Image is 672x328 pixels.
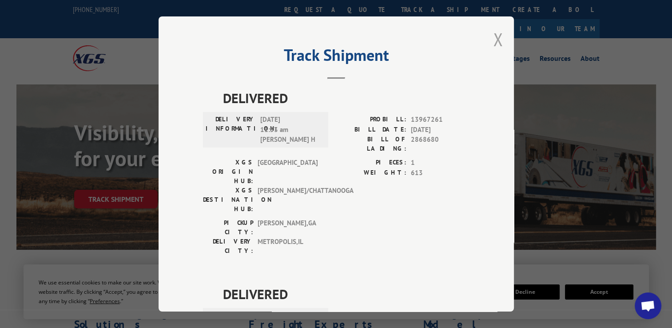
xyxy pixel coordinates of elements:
[203,237,253,256] label: DELIVERY CITY:
[258,158,318,186] span: [GEOGRAPHIC_DATA]
[223,284,469,304] span: DELIVERED
[336,168,406,178] label: WEIGHT:
[411,311,469,321] span: 15284422
[635,292,661,319] div: Open chat
[411,158,469,168] span: 1
[411,124,469,135] span: [DATE]
[206,115,256,145] label: DELIVERY INFORMATION:
[411,115,469,125] span: 13967261
[411,135,469,153] span: 2868680
[336,124,406,135] label: BILL DATE:
[223,88,469,108] span: DELIVERED
[336,158,406,168] label: PIECES:
[260,115,320,145] span: [DATE] 11:53 am [PERSON_NAME] H
[203,49,469,66] h2: Track Shipment
[203,218,253,237] label: PICKUP CITY:
[336,311,406,321] label: PROBILL:
[336,115,406,125] label: PROBILL:
[258,237,318,256] span: METROPOLIS , IL
[336,135,406,153] label: BILL OF LADING:
[203,158,253,186] label: XGS ORIGIN HUB:
[203,186,253,214] label: XGS DESTINATION HUB:
[258,218,318,237] span: [PERSON_NAME] , GA
[493,28,503,51] button: Close modal
[411,168,469,178] span: 613
[258,186,318,214] span: [PERSON_NAME]/CHATTANOOGA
